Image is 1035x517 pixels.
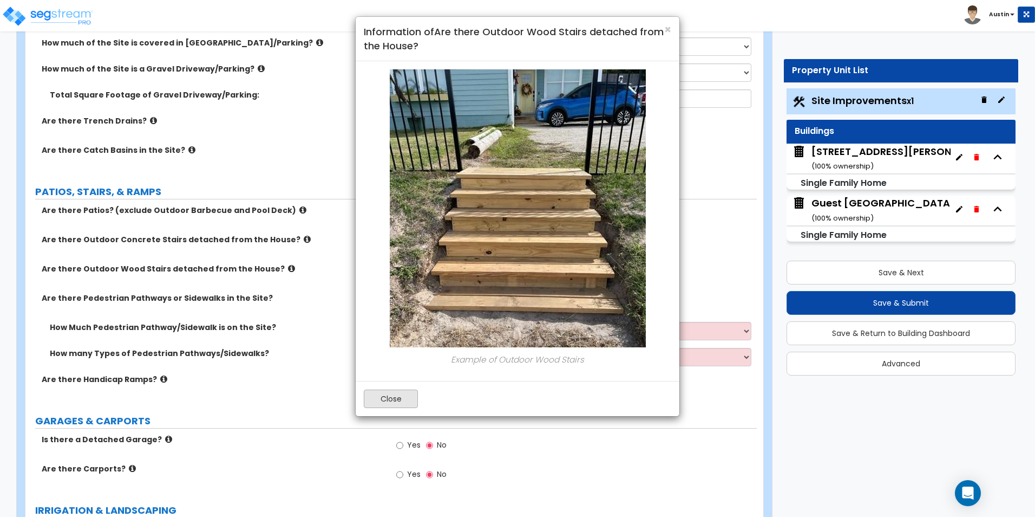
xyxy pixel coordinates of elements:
[955,480,981,506] div: Open Intercom Messenger
[364,25,671,53] h4: Information of Are there Outdoor Wood Stairs detached from the House?
[451,354,584,365] em: Example of Outdoor Wood Stairs
[390,69,646,347] img: 173.JPG
[664,22,671,37] span: ×
[664,24,671,35] button: Close
[364,390,418,408] button: Close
